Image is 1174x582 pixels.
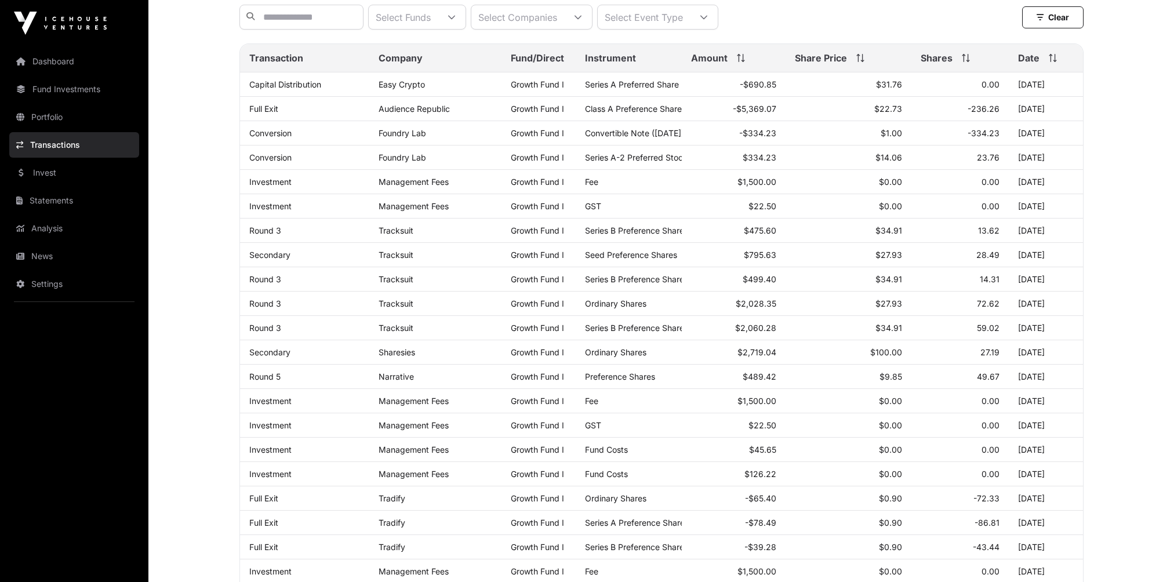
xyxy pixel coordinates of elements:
[379,128,426,138] a: Foundry Lab
[379,79,425,89] a: Easy Crypto
[511,420,564,430] a: Growth Fund I
[249,445,292,454] a: Investment
[585,225,688,235] span: Series B Preference Shares
[879,372,902,381] span: $9.85
[598,5,690,29] div: Select Event Type
[511,445,564,454] a: Growth Fund I
[9,132,139,158] a: Transactions
[249,420,292,430] a: Investment
[682,413,786,438] td: $22.50
[682,389,786,413] td: $1,500.00
[1009,486,1083,511] td: [DATE]
[682,267,786,292] td: $499.40
[1009,535,1083,559] td: [DATE]
[879,177,902,187] span: $0.00
[511,79,564,89] a: Growth Fund I
[249,323,281,333] a: Round 3
[875,274,902,284] span: $34.91
[982,469,999,479] span: 0.00
[682,121,786,145] td: -$334.23
[379,372,414,381] a: Narrative
[585,201,601,211] span: GST
[1009,121,1083,145] td: [DATE]
[249,79,321,89] a: Capital Distribution
[682,219,786,243] td: $475.60
[249,274,281,284] a: Round 3
[249,469,292,479] a: Investment
[973,493,999,503] span: -72.33
[1009,438,1083,462] td: [DATE]
[379,323,413,333] a: Tracksuit
[968,128,999,138] span: -334.23
[585,79,679,89] span: Series A Preferred Share
[875,250,902,260] span: $27.93
[511,518,564,528] a: Growth Fund I
[982,566,999,576] span: 0.00
[980,347,999,357] span: 27.19
[511,177,564,187] a: Growth Fund I
[1009,170,1083,194] td: [DATE]
[9,160,139,185] a: Invest
[682,511,786,535] td: -$78.49
[379,469,493,479] p: Management Fees
[585,104,686,114] span: Class A Preference Shares
[379,518,405,528] a: Tradify
[1009,267,1083,292] td: [DATE]
[511,152,564,162] a: Growth Fund I
[1009,72,1083,97] td: [DATE]
[379,445,493,454] p: Management Fees
[249,250,290,260] a: Secondary
[874,104,902,114] span: $22.73
[682,365,786,389] td: $489.42
[978,225,999,235] span: 13.62
[982,420,999,430] span: 0.00
[585,493,646,503] span: Ordinary Shares
[1009,389,1083,413] td: [DATE]
[879,566,902,576] span: $0.00
[249,542,278,552] a: Full Exit
[875,152,902,162] span: $14.06
[1022,6,1084,28] button: Clear
[249,493,278,503] a: Full Exit
[249,518,278,528] a: Full Exit
[1009,316,1083,340] td: [DATE]
[973,542,999,552] span: -43.44
[1009,194,1083,219] td: [DATE]
[511,469,564,479] a: Growth Fund I
[379,493,405,503] a: Tradify
[585,274,688,284] span: Series B Preference Shares
[879,542,902,552] span: $0.90
[585,323,688,333] span: Series B Preference Shares
[879,396,902,406] span: $0.00
[876,79,902,89] span: $31.76
[14,12,107,35] img: Icehouse Ventures Logo
[511,225,564,235] a: Growth Fund I
[875,299,902,308] span: $27.93
[585,542,688,552] span: Series B Preference Shares
[585,152,688,162] span: Series A-2 Preferred Stock
[511,493,564,503] a: Growth Fund I
[585,420,601,430] span: GST
[379,542,405,552] a: Tradify
[982,177,999,187] span: 0.00
[249,225,281,235] a: Round 3
[881,128,902,138] span: $1.00
[879,445,902,454] span: $0.00
[9,104,139,130] a: Portfolio
[379,152,426,162] a: Foundry Lab
[682,170,786,194] td: $1,500.00
[249,396,292,406] a: Investment
[1009,511,1083,535] td: [DATE]
[682,462,786,486] td: $126.22
[968,104,999,114] span: -236.26
[249,372,281,381] a: Round 5
[379,177,493,187] p: Management Fees
[870,347,902,357] span: $100.00
[982,79,999,89] span: 0.00
[585,445,628,454] span: Fund Costs
[511,128,564,138] a: Growth Fund I
[879,469,902,479] span: $0.00
[379,299,413,308] a: Tracksuit
[511,274,564,284] a: Growth Fund I
[511,104,564,114] a: Growth Fund I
